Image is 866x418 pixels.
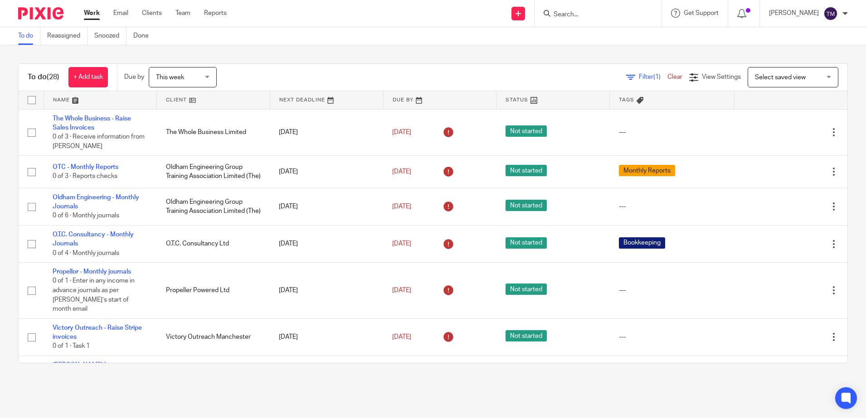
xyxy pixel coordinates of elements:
td: Victory Outreach Manchester [157,318,270,356]
span: 0 of 1 · Task 1 [53,343,90,350]
p: Due by [124,72,144,82]
a: OTC - Monthly Reports [53,164,118,170]
span: Tags [619,97,634,102]
a: + Add task [68,67,108,87]
img: svg%3E [823,6,838,21]
a: Work [84,9,100,18]
td: The Whole Business Limited [157,109,270,156]
span: [DATE] [392,334,411,340]
span: Not started [506,330,547,341]
div: --- [619,128,725,137]
a: Done [133,27,156,45]
span: 0 of 3 · Reports checks [53,173,117,180]
a: The Whole Business - Raise Sales Invoices [53,115,131,131]
span: 0 of 4 · Monthly journals [53,250,119,256]
td: [DATE] [270,188,383,225]
a: Propellor - Monthly journals [53,269,131,275]
span: Not started [506,237,547,249]
span: Get Support [684,10,719,16]
td: [DATE] [270,356,383,402]
td: [DATE] [270,109,383,156]
td: [DATE] [270,156,383,188]
td: Propeller Powered Ltd [157,263,270,319]
a: Clear [667,74,682,80]
a: Clients [142,9,162,18]
td: Oldham Engineering Group Training Association Limited (The) [157,188,270,225]
span: [DATE] [392,287,411,293]
td: [DATE] [270,263,383,319]
h1: To do [28,72,59,82]
span: This week [156,74,184,81]
div: --- [619,286,725,295]
span: Not started [506,200,547,211]
span: 0 of 1 · Enter in any income in advance journals as per [PERSON_NAME]’s start of month email [53,278,135,312]
span: View Settings [702,74,741,80]
a: Email [113,9,128,18]
span: 0 of 3 · Receive information from [PERSON_NAME] [53,134,145,149]
p: [PERSON_NAME] [769,9,819,18]
a: Victory Outreach - Raise Stripe invoices [53,325,142,340]
a: O.T.C. Consultancy - Monthly Journals [53,231,134,247]
div: --- [619,332,725,341]
a: To do [18,27,40,45]
span: Filter [639,74,667,80]
span: Bookkeeping [619,237,665,249]
div: --- [619,202,725,211]
span: Not started [506,283,547,295]
span: [DATE] [392,203,411,210]
span: Monthly Reports [619,165,675,176]
td: O.T.C. Consultancy Ltd [157,225,270,262]
img: Pixie [18,7,63,19]
span: Not started [506,165,547,176]
a: Team [175,9,190,18]
td: Oldham Engineering Group Training Association Limited (The) [157,156,270,188]
a: Reassigned [47,27,88,45]
a: Reports [204,9,227,18]
td: [PERSON_NAME] Investment Group Ltd [157,356,270,402]
span: Not started [506,125,547,137]
span: Select saved view [755,74,806,81]
input: Search [553,11,634,19]
span: (1) [653,74,661,80]
a: [PERSON_NAME] Investment Group - Management Accounts [53,362,143,377]
td: [DATE] [270,318,383,356]
span: [DATE] [392,240,411,247]
span: 0 of 6 · Monthly journals [53,213,119,219]
span: (28) [47,73,59,81]
td: [DATE] [270,225,383,262]
span: [DATE] [392,168,411,175]
span: [DATE] [392,129,411,135]
a: Snoozed [94,27,126,45]
a: Oldham Engineering - Monthly Journals [53,194,139,210]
